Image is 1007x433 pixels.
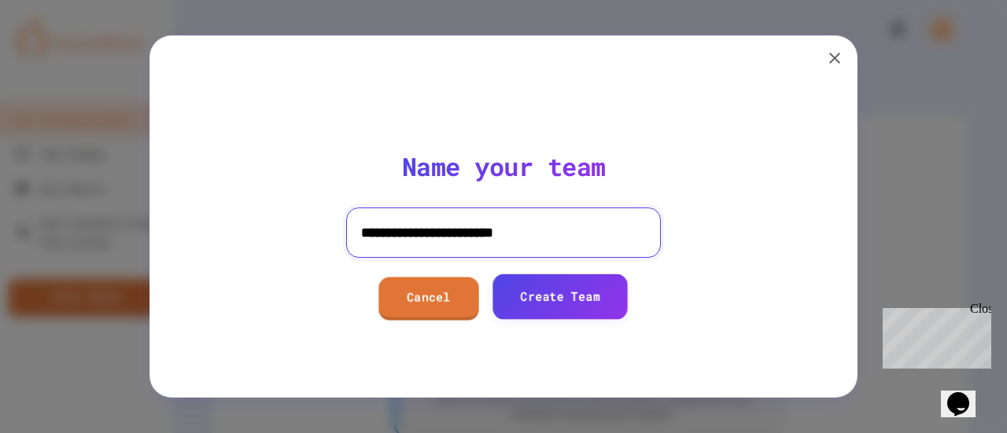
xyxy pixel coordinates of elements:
[402,151,606,182] h4: Name your team
[492,274,628,319] a: Create Team
[6,6,109,100] div: Chat with us now!Close
[941,370,991,417] iframe: chat widget
[876,302,991,369] iframe: chat widget
[378,277,478,321] a: Cancel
